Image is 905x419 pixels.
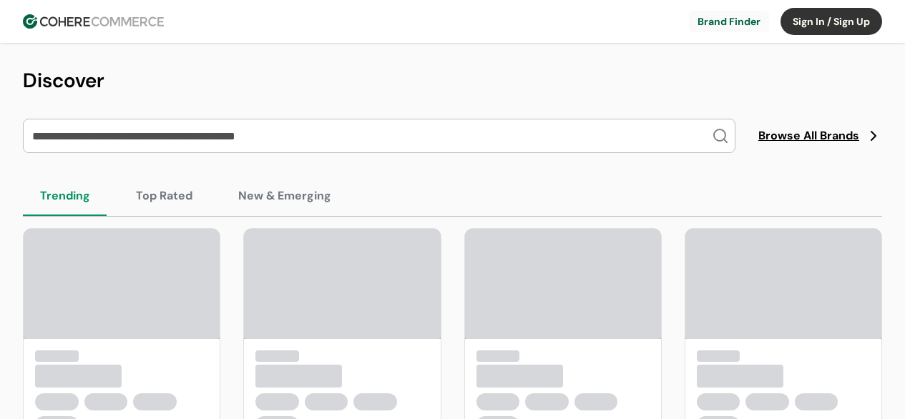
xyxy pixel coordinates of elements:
[23,176,107,216] button: Trending
[23,14,164,29] img: Cohere Logo
[758,127,882,144] a: Browse All Brands
[119,176,210,216] button: Top Rated
[23,67,104,94] span: Discover
[221,176,348,216] button: New & Emerging
[758,127,859,144] span: Browse All Brands
[781,8,882,35] button: Sign In / Sign Up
